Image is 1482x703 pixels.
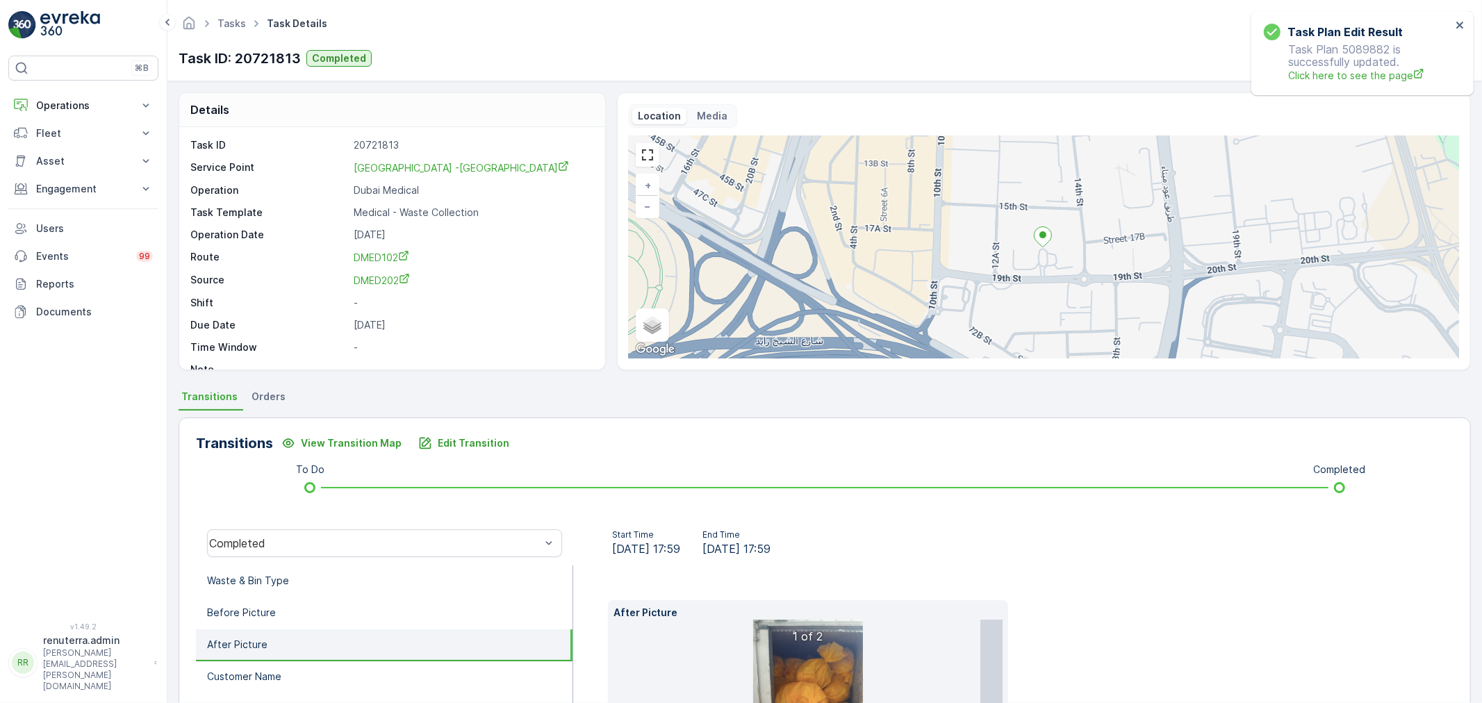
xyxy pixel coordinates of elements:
[36,249,128,263] p: Events
[354,250,591,265] a: DMED102
[8,11,36,39] img: logo
[354,138,591,152] p: 20721813
[612,540,680,557] span: [DATE] 17:59
[8,147,158,175] button: Asset
[312,51,366,65] p: Completed
[789,627,826,646] p: 1 of 2
[637,144,658,165] a: View Fullscreen
[36,154,131,168] p: Asset
[207,574,289,588] p: Waste & Bin Type
[1288,68,1451,83] a: Click here to see the page
[698,109,728,123] p: Media
[612,529,680,540] p: Start Time
[207,670,281,684] p: Customer Name
[354,183,591,197] p: Dubai Medical
[190,101,229,118] p: Details
[190,250,348,265] p: Route
[354,251,409,263] span: DMED102
[354,363,591,377] p: -
[135,63,149,74] p: ⌘B
[8,622,158,631] span: v 1.49.2
[264,17,330,31] span: Task Details
[209,537,541,549] div: Completed
[179,48,301,69] p: Task ID: 20721813
[638,109,681,123] p: Location
[36,126,131,140] p: Fleet
[181,21,197,33] a: Homepage
[637,196,658,217] a: Zoom Out
[354,206,591,220] p: Medical - Waste Collection
[438,436,509,450] p: Edit Transition
[354,160,591,175] a: American Hospital -Oud Mehta
[1456,19,1465,33] button: close
[190,273,348,288] p: Source
[190,183,348,197] p: Operation
[190,206,348,220] p: Task Template
[8,175,158,203] button: Engagement
[190,318,348,332] p: Due Date
[301,436,402,450] p: View Transition Map
[1287,24,1403,40] h3: Task Plan Edit Result
[217,17,246,29] a: Tasks
[354,273,591,288] a: DMED202
[190,340,348,354] p: Time Window
[645,179,651,191] span: +
[8,634,158,692] button: RRrenuterra.admin[PERSON_NAME][EMAIL_ADDRESS][PERSON_NAME][DOMAIN_NAME]
[190,138,348,152] p: Task ID
[8,119,158,147] button: Fleet
[36,222,153,235] p: Users
[637,310,668,340] a: Layers
[410,432,518,454] button: Edit Transition
[702,540,771,557] span: [DATE] 17:59
[632,340,678,358] a: Open this area in Google Maps (opens a new window)
[644,200,651,212] span: −
[8,270,158,298] a: Reports
[190,228,348,242] p: Operation Date
[296,463,324,477] p: To Do
[36,182,131,196] p: Engagement
[36,305,153,319] p: Documents
[252,390,286,404] span: Orders
[354,296,591,310] p: -
[273,432,410,454] button: View Transition Map
[8,215,158,242] a: Users
[632,340,678,358] img: Google
[190,160,348,175] p: Service Point
[139,251,150,262] p: 99
[8,242,158,270] a: Events99
[36,99,131,113] p: Operations
[36,277,153,291] p: Reports
[40,11,100,39] img: logo_light-DOdMpM7g.png
[702,529,771,540] p: End Time
[196,433,273,454] p: Transitions
[354,274,410,286] span: DMED202
[190,296,348,310] p: Shift
[207,638,267,652] p: After Picture
[354,228,591,242] p: [DATE]
[207,606,276,620] p: Before Picture
[181,390,238,404] span: Transitions
[614,606,1003,620] p: After Picture
[306,50,372,67] button: Completed
[1313,463,1365,477] p: Completed
[8,298,158,326] a: Documents
[190,363,348,377] p: Note
[43,647,147,692] p: [PERSON_NAME][EMAIL_ADDRESS][PERSON_NAME][DOMAIN_NAME]
[354,318,591,332] p: [DATE]
[354,162,569,174] span: [GEOGRAPHIC_DATA] -[GEOGRAPHIC_DATA]
[1264,43,1451,83] p: Task Plan 5089882 is successfully updated.
[8,92,158,119] button: Operations
[43,634,147,647] p: renuterra.admin
[354,340,591,354] p: -
[12,652,34,674] div: RR
[637,175,658,196] a: Zoom In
